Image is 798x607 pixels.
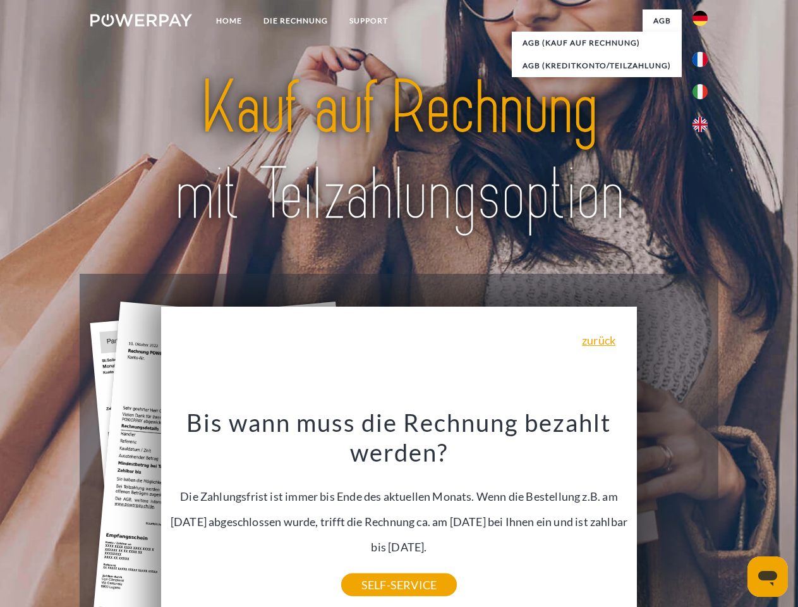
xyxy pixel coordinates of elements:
[512,32,682,54] a: AGB (Kauf auf Rechnung)
[169,407,630,468] h3: Bis wann muss die Rechnung bezahlt werden?
[692,52,708,67] img: fr
[692,84,708,99] img: it
[692,117,708,132] img: en
[747,556,788,597] iframe: Schaltfläche zum Öffnen des Messaging-Fensters
[90,14,192,27] img: logo-powerpay-white.svg
[582,334,615,346] a: zurück
[643,9,682,32] a: agb
[253,9,339,32] a: DIE RECHNUNG
[121,61,677,242] img: title-powerpay_de.svg
[512,54,682,77] a: AGB (Kreditkonto/Teilzahlung)
[692,11,708,26] img: de
[169,407,630,585] div: Die Zahlungsfrist ist immer bis Ende des aktuellen Monats. Wenn die Bestellung z.B. am [DATE] abg...
[339,9,399,32] a: SUPPORT
[341,573,457,596] a: SELF-SERVICE
[205,9,253,32] a: Home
